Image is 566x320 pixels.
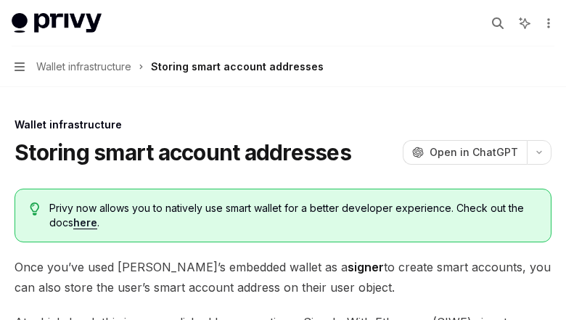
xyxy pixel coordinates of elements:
[36,58,131,75] span: Wallet infrastructure
[15,139,351,165] h1: Storing smart account addresses
[49,201,536,230] span: Privy now allows you to natively use smart wallet for a better developer experience. Check out th...
[12,13,102,33] img: light logo
[15,118,551,132] div: Wallet infrastructure
[151,58,324,75] div: Storing smart account addresses
[540,13,554,33] button: More actions
[430,145,518,160] span: Open in ChatGPT
[15,257,551,298] span: Once you’ve used [PERSON_NAME]’s embedded wallet as a to create smart accounts, you can also stor...
[348,260,384,274] strong: signer
[30,202,40,216] svg: Tip
[73,216,97,229] a: here
[403,140,527,165] button: Open in ChatGPT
